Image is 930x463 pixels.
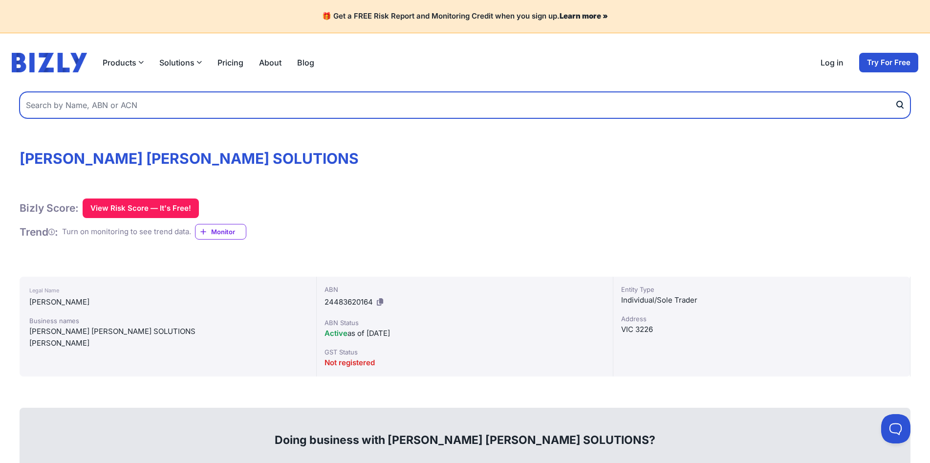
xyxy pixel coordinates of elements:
[324,358,375,367] span: Not registered
[324,297,373,307] span: 24483620164
[29,296,306,308] div: [PERSON_NAME]
[560,11,608,21] a: Learn more »
[217,57,243,68] a: Pricing
[324,318,606,328] div: ABN Status
[324,329,347,338] span: Active
[29,337,306,349] div: [PERSON_NAME]
[621,324,902,335] div: VIC 3226
[62,226,191,238] div: Turn on monitoring to see trend data.
[821,57,843,68] a: Log in
[29,285,306,296] div: Legal Name
[324,347,606,357] div: GST Status
[297,57,314,68] a: Blog
[881,414,910,443] iframe: Toggle Customer Support
[195,224,246,240] a: Monitor
[259,57,281,68] a: About
[20,150,910,167] h1: [PERSON_NAME] [PERSON_NAME] SOLUTIONS
[324,285,606,294] div: ABN
[20,92,910,118] input: Search by Name, ABN or ACN
[20,201,79,215] h1: Bizly Score:
[29,326,306,337] div: [PERSON_NAME] [PERSON_NAME] SOLUTIONS
[211,227,246,237] span: Monitor
[29,316,306,326] div: Business names
[20,225,58,239] h1: Trend :
[621,294,902,306] div: Individual/Sole Trader
[324,328,606,339] div: as of [DATE]
[83,198,199,218] button: View Risk Score — It's Free!
[859,53,918,72] a: Try For Free
[12,12,918,21] h4: 🎁 Get a FREE Risk Report and Monitoring Credit when you sign up.
[30,417,900,448] div: Doing business with [PERSON_NAME] [PERSON_NAME] SOLUTIONS?
[621,285,902,294] div: Entity Type
[103,57,144,68] button: Products
[621,314,902,324] div: Address
[159,57,202,68] button: Solutions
